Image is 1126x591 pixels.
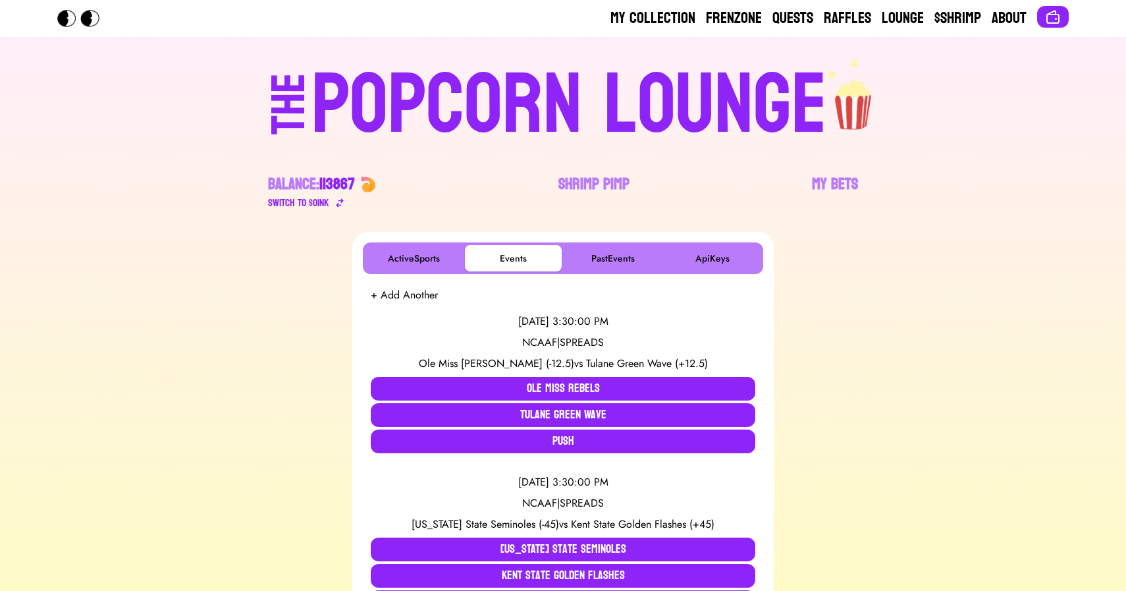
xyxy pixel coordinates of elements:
[586,356,708,371] span: Tulane Green Wave (+12.5)
[311,63,827,148] div: POPCORN LOUNGE
[371,287,438,303] button: + Add Another
[827,58,881,132] img: popcorn
[371,377,755,401] button: Ole Miss Rebels
[465,245,562,271] button: Events
[371,564,755,588] button: Kent State Golden Flashes
[371,314,755,329] div: [DATE] 3:30:00 PM
[371,474,755,490] div: [DATE] 3:30:00 PM
[664,245,761,271] button: ApiKeys
[571,517,714,532] span: Kent State Golden Flashes (+45)
[268,174,355,195] div: Balance:
[57,10,110,27] img: Popcorn
[371,403,755,427] button: Tulane Green Wave
[412,517,559,532] span: [US_STATE] State Seminoles (-45)
[265,73,313,161] div: THE
[558,174,630,211] a: Shrimp Pimp
[812,174,858,211] a: My Bets
[992,8,1027,29] a: About
[772,8,813,29] a: Quests
[371,495,755,511] div: NCAAF | SPREADS
[419,356,574,371] span: Ole Miss [PERSON_NAME] (-12.5)
[824,8,871,29] a: Raffles
[371,430,755,453] button: Push
[365,245,462,271] button: ActiveSports
[882,8,924,29] a: Lounge
[1045,9,1061,25] img: Connect wallet
[564,245,661,271] button: PastEvents
[934,8,981,29] a: $Shrimp
[371,517,755,532] div: vs
[268,195,329,211] div: Switch to $ OINK
[360,177,376,192] img: 🍤
[371,335,755,351] div: NCAAF | SPREADS
[319,170,355,198] span: 113867
[371,356,755,372] div: vs
[371,538,755,561] button: [US_STATE] State Seminoles
[706,8,762,29] a: Frenzone
[610,8,695,29] a: My Collection
[157,58,969,148] a: THEPOPCORN LOUNGEpopcorn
